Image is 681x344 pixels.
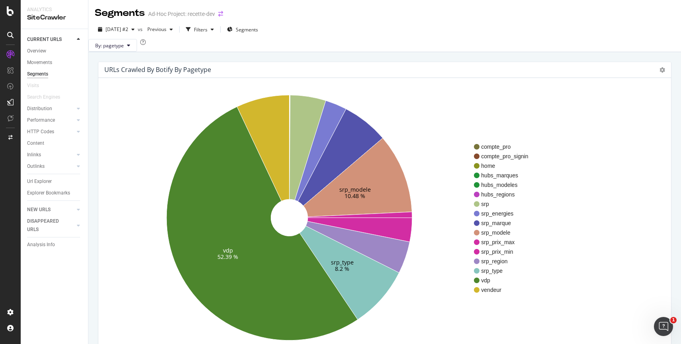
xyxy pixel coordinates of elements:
div: Url Explorer [27,177,52,186]
div: Explorer Bookmarks [27,189,70,197]
div: Ad-Hoc Project: recette-dev [148,10,215,18]
span: srp_prix_max [481,238,528,246]
a: Outlinks [27,162,74,171]
div: SiteCrawler [27,13,82,22]
span: hubs_modeles [481,181,528,189]
a: Performance [27,116,74,124]
span: hubs_regions [481,190,528,198]
div: Distribution [27,105,52,113]
a: Movements [27,58,82,67]
span: hubs_marques [481,171,528,179]
span: 1 [670,317,677,323]
a: CURRENT URLS [27,35,74,44]
a: Visits [27,82,47,90]
span: compte_pro_signin [481,152,528,160]
button: By: pagetype [88,39,137,52]
a: Analysis Info [27,241,82,249]
h4: URLs Crawled By Botify By pagetype [104,64,211,75]
div: Visits [27,82,39,90]
a: NEW URLS [27,206,74,214]
a: Search Engines [27,93,68,101]
div: Content [27,139,44,148]
span: srp_modele [481,229,528,237]
span: vdp [481,276,528,284]
div: Performance [27,116,55,124]
i: Options [659,67,665,73]
div: Analytics [27,6,82,13]
text: 52.39 % [217,253,238,260]
iframe: Intercom live chat [654,317,673,336]
div: Search Engines [27,93,60,101]
div: Overview [27,47,46,55]
text: srp_type [331,258,354,266]
div: arrow-right-arrow-left [218,11,223,17]
div: DISAPPEARED URLS [27,217,67,234]
span: srp_prix_min [481,248,528,256]
button: Previous [144,23,176,36]
text: srp_modele [339,186,371,193]
div: Filters [194,26,207,33]
span: srp_region [481,257,528,265]
div: Inlinks [27,151,41,159]
a: Distribution [27,105,74,113]
text: 8.2 % [335,264,350,272]
span: compte_pro [481,143,528,151]
a: Overview [27,47,82,55]
button: Segments [224,23,261,36]
span: srp_marque [481,219,528,227]
a: Url Explorer [27,177,82,186]
span: srp_type [481,267,528,275]
a: HTTP Codes [27,128,74,136]
span: Segments [236,26,258,33]
div: Movements [27,58,52,67]
text: vdp [223,247,233,254]
span: srp [481,200,528,208]
div: Segments [95,6,145,20]
span: srp_energies [481,210,528,218]
div: NEW URLS [27,206,51,214]
div: Analysis Info [27,241,55,249]
a: Content [27,139,82,148]
div: Outlinks [27,162,45,171]
a: Inlinks [27,151,74,159]
a: Segments [27,70,82,78]
a: Explorer Bookmarks [27,189,82,197]
span: 2025 Aug. 26th #2 [106,26,128,33]
a: DISAPPEARED URLS [27,217,74,234]
span: Previous [144,26,166,33]
div: HTTP Codes [27,128,54,136]
text: 10.48 % [345,192,366,200]
button: Filters [183,23,217,36]
div: Segments [27,70,48,78]
span: vendeur [481,286,528,294]
div: CURRENT URLS [27,35,62,44]
span: home [481,162,528,170]
span: By: pagetype [95,42,124,49]
span: vs [138,26,144,33]
button: [DATE] #2 [95,23,138,36]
